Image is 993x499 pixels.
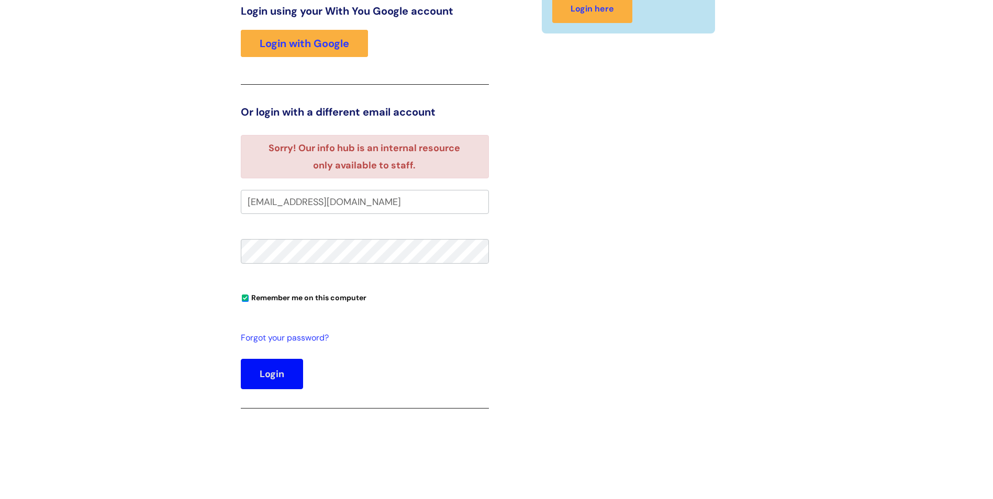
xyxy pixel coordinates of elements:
[242,295,249,302] input: Remember me on this computer
[241,190,489,214] input: Your e-mail address
[241,30,368,57] a: Login with Google
[241,106,489,118] h3: Or login with a different email account
[241,331,484,346] a: Forgot your password?
[241,291,366,302] label: Remember me on this computer
[241,289,489,305] div: You can uncheck this option if you're logging in from a shared device
[241,359,303,389] button: Login
[259,140,470,174] li: Sorry! Our info hub is an internal resource only available to staff.
[241,5,489,17] h3: Login using your With You Google account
